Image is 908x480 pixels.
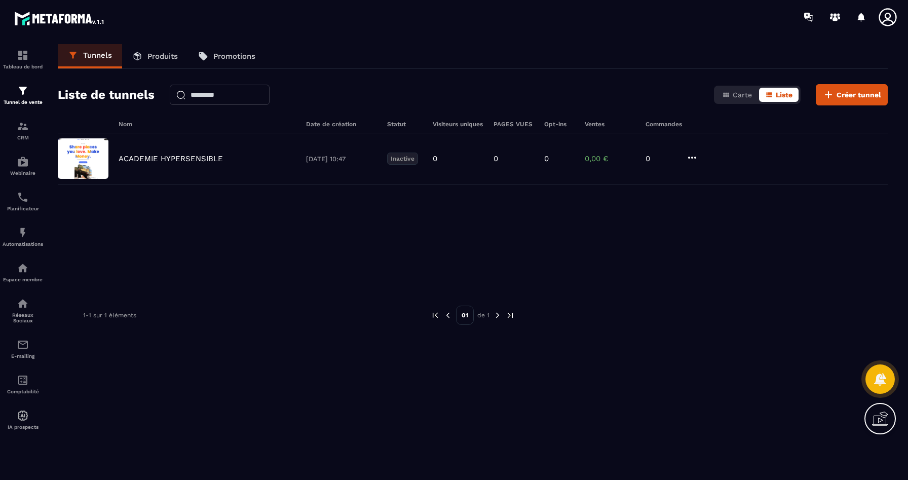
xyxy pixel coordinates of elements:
a: accountantaccountantComptabilité [3,366,43,402]
p: 01 [456,306,474,325]
img: logo [14,9,105,27]
p: 0 [433,154,437,163]
a: Produits [122,44,188,68]
h2: Liste de tunnels [58,85,155,105]
p: 0 [494,154,498,163]
a: social-networksocial-networkRéseaux Sociaux [3,290,43,331]
a: automationsautomationsWebinaire [3,148,43,183]
h6: PAGES VUES [494,121,534,128]
p: IA prospects [3,424,43,430]
p: Produits [147,52,178,61]
p: Espace membre [3,277,43,282]
p: E-mailing [3,353,43,359]
img: formation [17,85,29,97]
p: Planificateur [3,206,43,211]
p: Comptabilité [3,389,43,394]
span: Créer tunnel [837,90,881,100]
a: emailemailE-mailing [3,331,43,366]
a: formationformationCRM [3,113,43,148]
p: Automatisations [3,241,43,247]
img: image [58,138,108,179]
a: automationsautomationsAutomatisations [3,219,43,254]
a: automationsautomationsEspace membre [3,254,43,290]
span: Carte [733,91,752,99]
h6: Ventes [585,121,635,128]
img: accountant [17,374,29,386]
img: automations [17,156,29,168]
p: 1-1 sur 1 éléments [83,312,136,319]
p: Inactive [387,153,418,165]
img: next [493,311,502,320]
img: formation [17,49,29,61]
img: automations [17,262,29,274]
a: schedulerschedulerPlanificateur [3,183,43,219]
p: 0,00 € [585,154,635,163]
img: prev [431,311,440,320]
p: Réseaux Sociaux [3,312,43,323]
h6: Nom [119,121,296,128]
p: ACADEMIE HYPERSENSIBLE [119,154,223,163]
p: Tunnels [83,51,112,60]
a: formationformationTableau de bord [3,42,43,77]
button: Liste [759,88,799,102]
p: [DATE] 10:47 [306,155,377,163]
img: prev [443,311,452,320]
p: Tunnel de vente [3,99,43,105]
img: formation [17,120,29,132]
h6: Date de création [306,121,377,128]
p: Promotions [213,52,255,61]
button: Créer tunnel [816,84,888,105]
a: Tunnels [58,44,122,68]
img: social-network [17,298,29,310]
img: automations [17,410,29,422]
span: Liste [776,91,792,99]
p: de 1 [477,311,489,319]
h6: Commandes [646,121,682,128]
h6: Visiteurs uniques [433,121,483,128]
img: scheduler [17,191,29,203]
p: 0 [544,154,549,163]
img: email [17,339,29,351]
a: Promotions [188,44,266,68]
img: next [506,311,515,320]
button: Carte [716,88,758,102]
p: CRM [3,135,43,140]
p: Tableau de bord [3,64,43,69]
a: formationformationTunnel de vente [3,77,43,113]
img: automations [17,227,29,239]
h6: Statut [387,121,423,128]
p: 0 [646,154,676,163]
p: Webinaire [3,170,43,176]
h6: Opt-ins [544,121,575,128]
